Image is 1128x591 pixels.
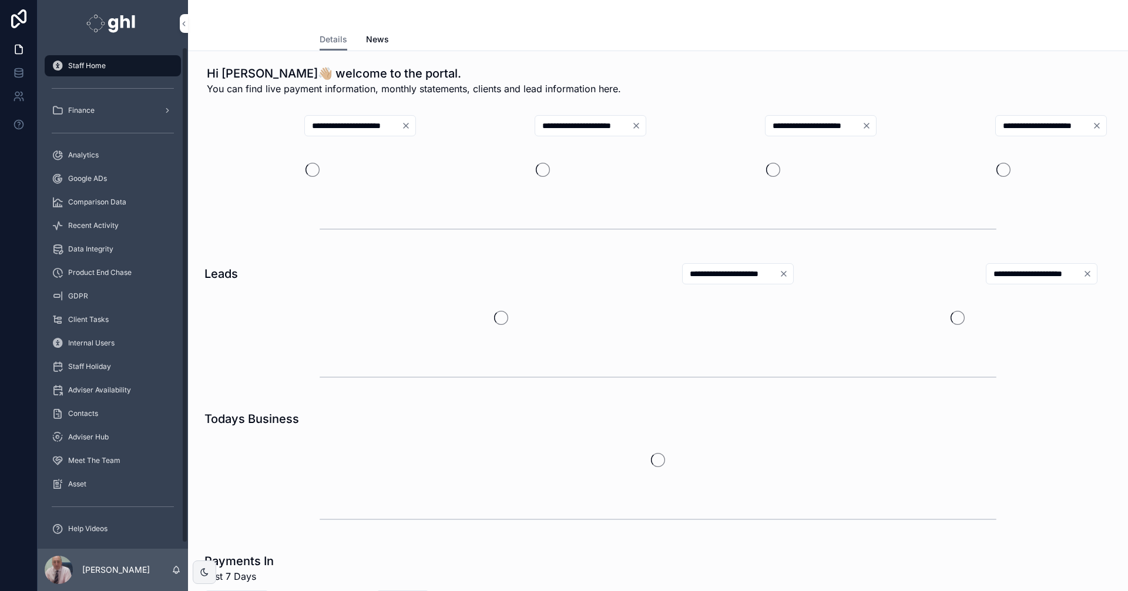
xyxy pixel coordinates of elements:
span: Analytics [68,150,99,160]
button: Clear [401,121,415,130]
a: Recent Activity [45,215,181,236]
a: Finance [45,100,181,121]
a: Comparison Data [45,192,181,213]
img: App logo [86,14,139,33]
a: Client Tasks [45,309,181,330]
a: Staff Holiday [45,356,181,377]
span: Recent Activity [68,221,119,230]
button: Clear [1092,121,1106,130]
span: GDPR [68,291,88,301]
span: Contacts [68,409,98,418]
a: Internal Users [45,333,181,354]
div: scrollable content [38,47,188,549]
span: Staff Holiday [68,362,111,371]
button: Clear [632,121,646,130]
a: Help Videos [45,518,181,539]
span: Data Integrity [68,244,113,254]
span: Finance [68,106,95,115]
button: Clear [862,121,876,130]
a: Product End Chase [45,262,181,283]
span: Comparison Data [68,197,126,207]
h1: Leads [204,266,238,282]
a: GDPR [45,286,181,307]
a: Adviser Hub [45,427,181,448]
span: You can find live payment information, monthly statements, clients and lead information here. [207,82,621,96]
span: Help Videos [68,524,108,533]
a: Data Integrity [45,239,181,260]
a: News [366,29,389,52]
span: Asset [68,479,86,489]
span: Client Tasks [68,315,109,324]
a: Adviser Availability [45,380,181,401]
p: [PERSON_NAME] [82,564,150,576]
a: Google ADs [45,168,181,189]
a: Asset [45,474,181,495]
a: Details [320,29,347,51]
span: Details [320,33,347,45]
span: Google ADs [68,174,107,183]
span: Product End Chase [68,268,132,277]
a: Contacts [45,403,181,424]
span: Last 7 Days [204,569,274,583]
button: Clear [1083,269,1097,278]
span: Adviser Availability [68,385,131,395]
a: Meet The Team [45,450,181,471]
a: Staff Home [45,55,181,76]
h1: Todays Business [204,411,299,427]
span: Staff Home [68,61,106,70]
span: Internal Users [68,338,115,348]
a: Analytics [45,145,181,166]
span: Meet The Team [68,456,120,465]
span: Adviser Hub [68,432,109,442]
button: Clear [779,269,793,278]
h1: Hi [PERSON_NAME]👋🏼 welcome to the portal. [207,65,621,82]
span: News [366,33,389,45]
h1: Payments In [204,553,274,569]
